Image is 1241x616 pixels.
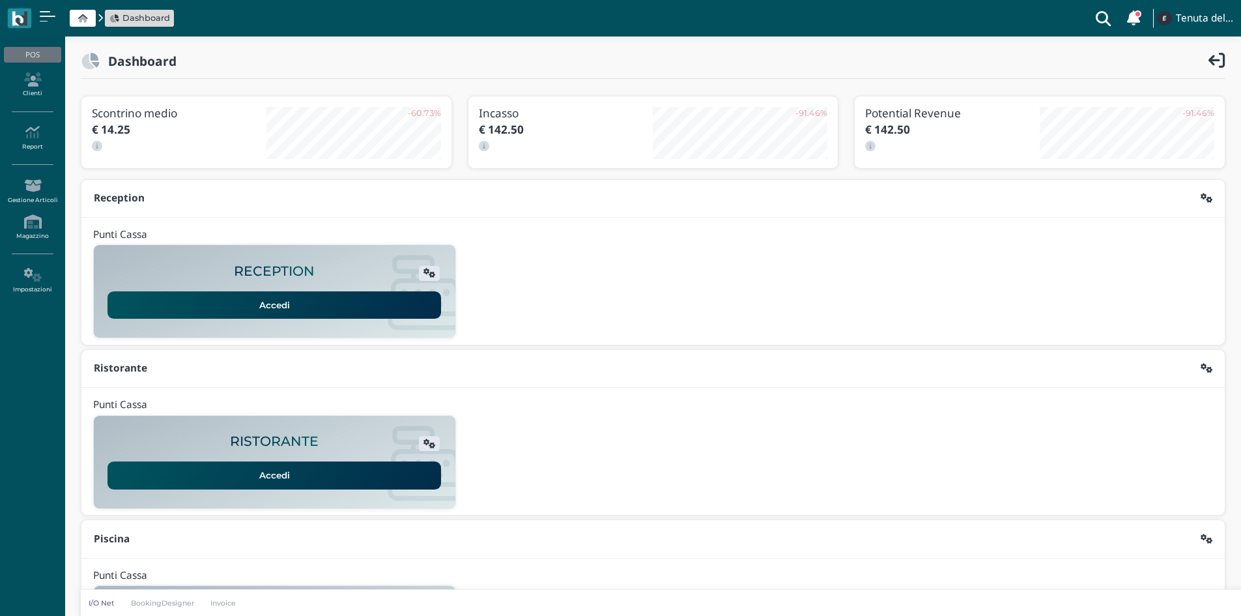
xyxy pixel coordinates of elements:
[122,598,203,608] a: BookingDesigner
[122,12,170,24] span: Dashboard
[93,400,147,411] h4: Punti Cassa
[479,107,653,119] h3: Incasso
[4,263,61,299] a: Impostazioni
[4,209,61,245] a: Magazzino
[1148,576,1230,605] iframe: Help widget launcher
[109,12,170,24] a: Dashboard
[203,598,245,608] a: Invoice
[234,264,315,279] h2: RECEPTION
[93,229,147,241] h4: Punti Cassa
[12,11,27,26] img: logo
[94,532,130,546] b: Piscina
[230,434,319,449] h2: RISTORANTE
[4,120,61,156] a: Report
[4,67,61,103] a: Clienti
[4,47,61,63] div: POS
[89,598,115,608] p: I/O Net
[865,122,910,137] b: € 142.50
[92,122,130,137] b: € 14.25
[92,107,266,119] h3: Scontrino medio
[100,54,177,68] h2: Dashboard
[107,462,441,489] a: Accedi
[1176,13,1233,24] h4: Tenuta del Barco
[865,107,1040,119] h3: Potential Revenue
[4,173,61,209] a: Gestione Articoli
[107,291,441,319] a: Accedi
[1155,3,1233,34] a: ... Tenuta del Barco
[1157,11,1171,25] img: ...
[94,191,145,205] b: Reception
[94,361,147,375] b: Ristorante
[479,122,524,137] b: € 142.50
[93,570,147,581] h4: Punti Cassa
